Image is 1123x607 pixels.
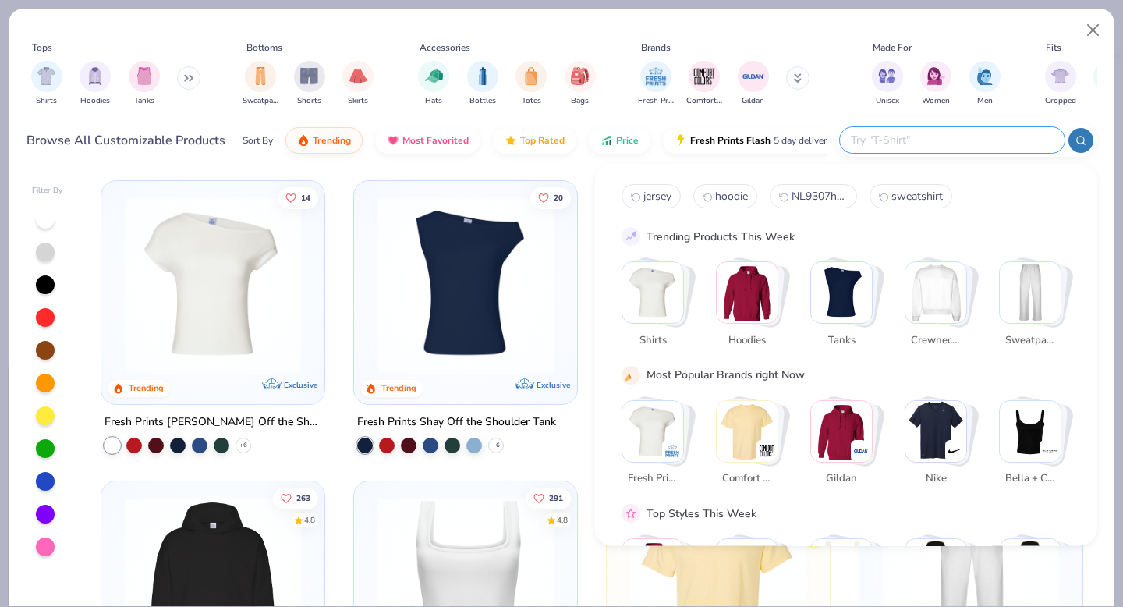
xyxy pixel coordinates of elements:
[717,262,778,323] img: Hoodies
[810,399,882,492] button: Stack Card Button Gildan
[243,61,278,107] button: filter button
[467,61,498,107] div: filter for Bottles
[520,134,565,147] span: Top Rated
[522,95,541,107] span: Totes
[872,61,903,107] div: filter for Unisex
[297,494,311,502] span: 263
[792,189,848,204] span: NL9307hoodie
[1042,442,1057,458] img: Bella + Canvas
[526,487,571,509] button: Like
[467,61,498,107] button: filter button
[686,95,722,107] span: Comfort Colors
[624,367,638,382] img: party_popper.gif
[759,442,774,458] img: Comfort Colors
[117,197,309,373] img: a1c94bf0-cbc2-4c5c-96ec-cab3b8502a7f
[716,261,788,354] button: Stack Card Button Hoodies
[129,61,160,107] button: filter button
[375,127,480,154] button: Most Favorited
[1000,262,1061,323] img: Sweatpants
[742,65,765,88] img: Gildan Image
[492,441,500,450] span: + 6
[1046,41,1061,55] div: Fits
[37,67,55,85] img: Shirts Image
[721,471,772,487] span: Comfort Colors
[853,442,869,458] img: Gildan
[647,228,795,244] div: Trending Products This Week
[349,67,367,85] img: Skirts Image
[920,61,951,107] div: filter for Women
[622,262,683,323] img: Shirts
[80,61,111,107] div: filter for Hoodies
[284,380,317,390] span: Exclusive
[313,134,351,147] span: Trending
[420,41,470,55] div: Accessories
[515,61,547,107] div: filter for Totes
[969,61,1001,107] button: filter button
[693,65,716,88] img: Comfort Colors Image
[969,61,1001,107] div: filter for Men
[80,61,111,107] button: filter button
[873,41,912,55] div: Made For
[622,184,681,208] button: jersey0
[622,399,693,492] button: Stack Card Button Fresh Prints
[624,229,638,243] img: trend_line.gif
[622,539,683,600] img: Classic
[1000,400,1061,461] img: Bella + Canvas
[891,189,943,204] span: sweatshirt
[641,41,671,55] div: Brands
[589,127,650,154] button: Price
[770,184,857,208] button: NL9307hoodie2
[469,95,496,107] span: Bottles
[402,134,469,147] span: Most Favorited
[1004,471,1055,487] span: Bella + Canvas
[239,441,247,450] span: + 6
[647,505,756,521] div: Top Styles This Week
[811,262,872,323] img: Tanks
[622,400,683,461] img: Fresh Prints
[246,41,282,55] div: Bottoms
[686,61,722,107] div: filter for Comfort Colors
[999,261,1071,354] button: Stack Card Button Sweatpants
[31,61,62,107] button: filter button
[252,67,269,85] img: Sweatpants Image
[905,399,976,492] button: Stack Card Button Nike
[297,95,321,107] span: Shorts
[129,61,160,107] div: filter for Tanks
[910,471,961,487] span: Nike
[565,61,596,107] button: filter button
[948,442,963,458] img: Nike
[32,185,63,197] div: Filter By
[493,127,576,154] button: Top Rated
[717,539,778,600] img: Sportswear
[300,67,318,85] img: Shorts Image
[774,132,831,150] span: 5 day delivery
[561,197,753,373] img: af1e0f41-62ea-4e8f-9b2b-c8bb59fc549d
[627,471,678,487] span: Fresh Prints
[243,61,278,107] div: filter for Sweatpants
[515,61,547,107] button: filter button
[285,127,363,154] button: Trending
[305,514,316,526] div: 4.8
[738,61,769,107] button: filter button
[647,367,805,383] div: Most Popular Brands right Now
[474,67,491,85] img: Bottles Image
[387,134,399,147] img: most_fav.gif
[927,67,945,85] img: Women Image
[1079,16,1108,45] button: Close
[686,61,722,107] button: filter button
[810,261,882,354] button: Stack Card Button Tanks
[243,133,273,147] div: Sort By
[274,487,319,509] button: Like
[136,67,153,85] img: Tanks Image
[664,442,680,458] img: Fresh Prints
[537,380,570,390] span: Exclusive
[638,61,674,107] button: filter button
[565,61,596,107] div: filter for Bags
[870,184,952,208] button: sweatshirt3
[1051,67,1069,85] img: Cropped Image
[644,65,668,88] img: Fresh Prints Image
[675,134,687,147] img: flash.gif
[622,261,693,354] button: Stack Card Button Shirts
[418,61,449,107] button: filter button
[31,61,62,107] div: filter for Shirts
